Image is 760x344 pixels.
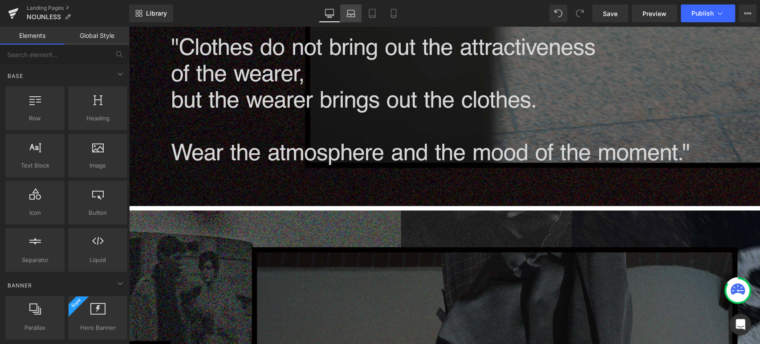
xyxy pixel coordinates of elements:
div: Open Intercom Messenger [730,314,751,335]
button: Publish [681,4,735,22]
span: Liquid [71,255,125,265]
span: Banner [7,281,33,290]
a: Mobile [383,4,404,22]
span: Text Block [8,161,62,170]
span: Image [71,161,125,170]
span: Heading [71,114,125,123]
button: More [739,4,756,22]
span: Library [146,9,167,17]
span: Button [71,208,125,217]
span: Hero Banner [71,323,125,332]
span: Preview [642,9,667,18]
span: Row [8,114,62,123]
a: Preview [632,4,677,22]
span: Publish [691,10,714,17]
button: Redo [571,4,589,22]
a: Laptop [340,4,362,22]
button: Undo [549,4,567,22]
span: Parallax [8,323,62,332]
a: Global Style [65,27,129,45]
a: New Library [129,4,173,22]
span: Separator [8,255,62,265]
span: Save [603,9,618,18]
a: Desktop [319,4,340,22]
span: NOUNLESS [27,13,61,20]
a: Landing Pages [27,4,129,12]
span: Base [7,72,24,80]
a: Tablet [362,4,383,22]
span: Icon [8,208,62,217]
